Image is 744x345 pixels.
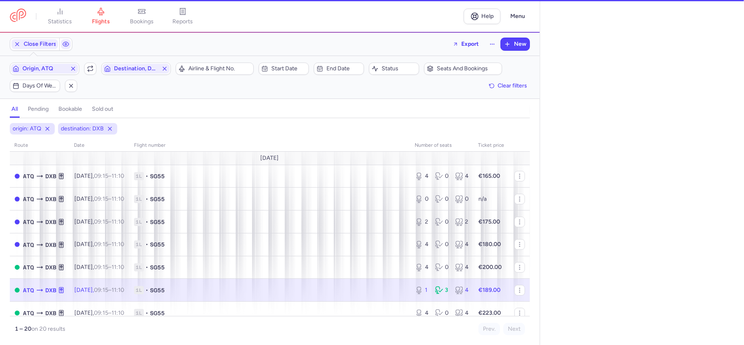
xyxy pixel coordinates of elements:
span: Raja Sansi International Airport, Amritsar, India [23,240,34,249]
time: 09:15 [94,218,108,225]
span: – [94,264,124,271]
div: 4 [455,263,469,271]
span: 1L [134,218,144,226]
span: reports [172,18,193,25]
span: • [145,286,148,294]
time: 09:15 [94,241,108,248]
span: Dubai, Dubai, United Arab Emirates [45,217,56,226]
button: Prev. [478,323,500,335]
span: OPEN [15,288,20,293]
span: – [94,241,124,248]
span: Raja Sansi International Airport, Amritsar, India [23,172,34,181]
span: 1L [134,263,144,271]
div: 4 [455,309,469,317]
span: Start date [271,65,306,72]
span: Destination, DXB [114,65,158,72]
button: Close Filters [10,38,59,50]
span: Dubai, Dubai, United Arab Emirates [45,195,56,204]
span: 1L [134,195,144,203]
span: Close Filters [24,41,56,47]
span: [DATE], [74,218,124,225]
strong: €165.00 [478,172,500,179]
span: [DATE], [74,287,124,293]
time: 09:15 [94,195,108,202]
span: Origin, ATQ [22,65,67,72]
span: [DATE], [74,172,124,179]
span: flights [92,18,110,25]
span: on 20 results [31,325,65,332]
span: • [145,263,148,271]
a: statistics [40,7,80,25]
span: Status [382,65,416,72]
span: OPEN [15,311,20,316]
th: Flight number [129,139,410,152]
div: 4 [415,263,429,271]
div: 4 [455,172,469,180]
button: Airline & Flight No. [176,63,254,75]
time: 09:15 [94,309,108,316]
span: Seats and bookings [437,65,499,72]
span: • [145,218,148,226]
span: – [94,172,124,179]
strong: €223.00 [478,309,501,316]
span: OPEN [15,265,20,270]
button: New [501,38,530,50]
button: End date [314,63,364,75]
span: Dubai, Dubai, United Arab Emirates [45,263,56,272]
time: 09:15 [94,264,108,271]
div: 4 [455,240,469,249]
span: Raja Sansi International Airport, Amritsar, India [23,286,34,295]
div: 4 [455,286,469,294]
span: – [94,287,124,293]
span: bookings [130,18,154,25]
span: Dubai, Dubai, United Arab Emirates [45,172,56,181]
strong: €189.00 [478,287,500,293]
div: 2 [415,218,429,226]
div: 2 [455,218,469,226]
span: Raja Sansi International Airport, Amritsar, India [23,309,34,318]
span: [DATE], [74,241,124,248]
div: 0 [435,263,449,271]
time: 09:15 [94,287,108,293]
span: – [94,218,124,225]
time: 11:10 [112,218,124,225]
span: [DATE], [74,195,124,202]
span: Dubai, Dubai, United Arab Emirates [45,286,56,295]
span: Days of week [22,83,57,89]
span: DXB [45,309,56,318]
button: Menu [505,9,530,24]
span: Raja Sansi International Airport, Amritsar, India [23,263,34,272]
time: 11:10 [112,264,124,271]
a: bookings [121,7,162,25]
strong: €180.00 [478,241,501,248]
button: Origin, ATQ [10,63,79,75]
th: Ticket price [474,139,509,152]
a: flights [80,7,121,25]
span: Raja Sansi International Airport, Amritsar, India [23,195,34,204]
th: route [10,139,69,152]
button: Clear filters [486,80,530,92]
span: – [94,195,124,202]
button: Export [447,38,484,51]
span: Clear filters [498,83,527,89]
button: Destination, DXB [101,63,171,75]
span: origin: ATQ [13,125,42,133]
th: number of seats [410,139,474,152]
span: • [145,309,148,317]
span: 1L [134,309,144,317]
div: 0 [435,309,449,317]
div: 1 [415,286,429,294]
div: 0 [435,172,449,180]
div: 4 [415,309,429,317]
div: 3 [435,286,449,294]
th: date [69,139,129,152]
span: 1L [134,286,144,294]
strong: €175.00 [478,218,500,225]
span: • [145,195,148,203]
span: SG55 [150,172,165,180]
span: SG55 [150,286,165,294]
span: SG55 [150,240,165,249]
time: 09:15 [94,172,108,179]
span: [DATE], [74,264,124,271]
button: Status [369,63,419,75]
